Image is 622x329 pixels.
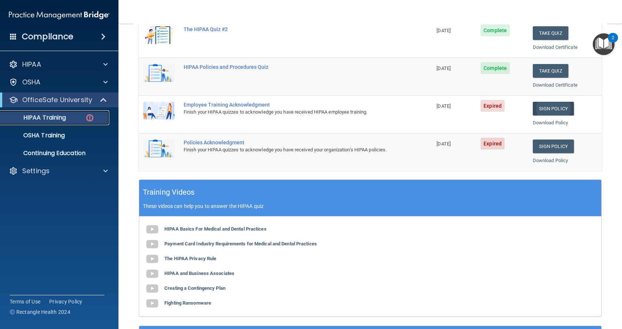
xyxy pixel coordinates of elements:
b: Payment Card Industry Requirements for Medical and Dental Practices [164,241,317,246]
b: HIPAA Basics For Medical and Dental Practices [164,226,267,232]
img: PMB logo [9,8,110,23]
span: Expired [481,100,505,112]
a: Sign Policy [533,140,574,153]
a: Terms of Use [10,298,40,305]
p: OfficeSafe University [22,95,92,104]
h5: Training Videos [143,186,195,199]
b: HIPAA and Business Associates [164,271,234,276]
h4: Compliance [22,31,73,42]
span: Complete [481,62,510,74]
div: Finish your HIPAA quizzes to acknowledge you have received HIPAA employee training. [184,108,395,117]
a: HIPAA [9,60,108,69]
a: Download Policy [533,158,568,163]
span: Expired [481,138,505,150]
img: gray_youtube_icon.38fcd6cc.png [145,252,160,266]
b: Creating a Contingency Plan [164,285,225,291]
img: gray_youtube_icon.38fcd6cc.png [145,296,160,311]
iframe: Drift Widget Chat Controller [585,278,613,306]
div: Finish your HIPAA quizzes to acknowledge you have received your organization’s HIPAA policies. [184,145,395,154]
p: OSHA Training [5,132,65,139]
div: Employee Training Acknowledgment [184,102,395,108]
p: These videos can help you to answer the HIPAA quiz [143,203,598,209]
img: gray_youtube_icon.38fcd6cc.png [145,281,160,296]
a: Privacy Policy [49,298,83,305]
div: Policies Acknowledgment [184,140,395,145]
span: [DATE] [437,28,451,33]
p: Continuing Education [5,150,106,157]
div: 2 [612,38,614,47]
button: Take Quiz [533,26,568,40]
b: The HIPAA Privacy Rule [164,256,216,261]
div: The HIPAA Quiz #2 [184,26,395,32]
a: OfficeSafe University [9,95,107,104]
b: Fighting Ransomware [164,300,211,306]
a: Download Certificate [533,82,578,88]
p: HIPAA [22,60,41,69]
img: gray_youtube_icon.38fcd6cc.png [145,266,160,281]
a: Sign Policy [533,102,574,115]
img: gray_youtube_icon.38fcd6cc.png [145,222,160,237]
span: [DATE] [437,141,451,147]
div: HIPAA Policies and Procedures Quiz [184,64,395,70]
p: Settings [22,167,50,175]
button: Open Resource Center, 2 new notifications [593,33,615,55]
p: HIPAA Training [5,114,66,121]
img: gray_youtube_icon.38fcd6cc.png [145,237,160,252]
span: [DATE] [437,66,451,71]
a: OSHA [9,78,108,87]
span: Complete [481,24,510,36]
a: Settings [9,167,108,175]
button: Take Quiz [533,64,568,78]
span: Ⓒ Rectangle Health 2024 [10,308,70,316]
a: Download Policy [533,120,568,125]
p: OSHA [22,78,41,87]
a: Download Certificate [533,44,578,50]
img: danger-circle.6113f641.png [85,113,94,122]
span: [DATE] [437,103,451,109]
